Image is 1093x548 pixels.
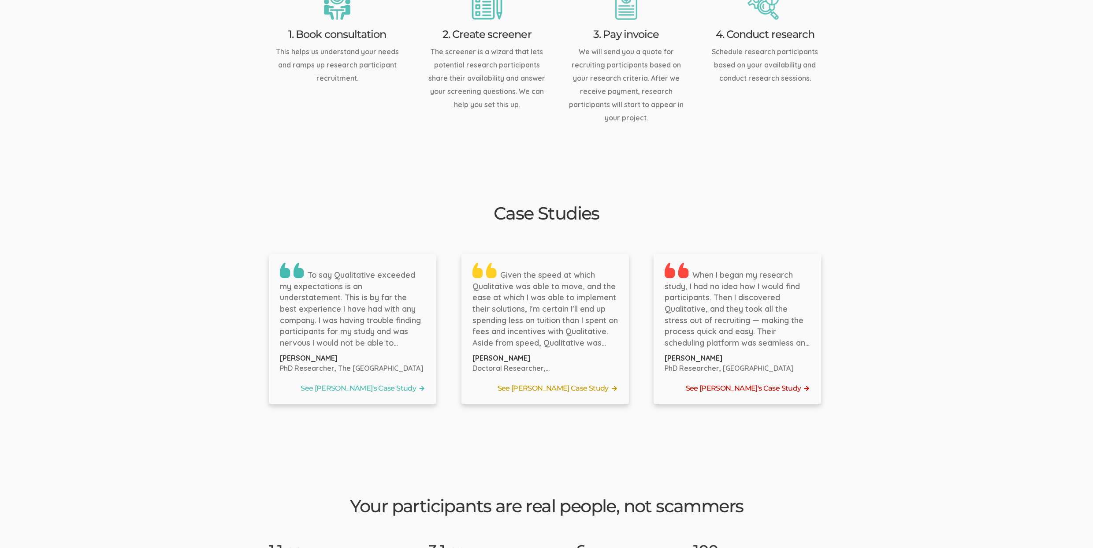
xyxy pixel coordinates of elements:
a: See [PERSON_NAME]'s Case Study [280,382,425,395]
img: Double quote [294,263,304,278]
h3: 4. Conduct research [706,29,824,40]
h2: Your participants are real people, not scammers [269,496,824,516]
p: PhD Researcher, The [GEOGRAPHIC_DATA] [280,363,425,373]
a: See [PERSON_NAME]'s Case Study [665,382,810,395]
h2: Case Studies [269,204,824,223]
img: Double quote [472,263,483,278]
img: Double quote [486,263,497,278]
p: Schedule research participants based on your availability and conduct research sessions. [706,45,824,124]
p: PhD Researcher, [GEOGRAPHIC_DATA] [665,363,810,373]
p: We will send you a quote for recruiting participants based on your research criteria. After we re... [568,45,684,124]
p: Doctoral Researcher, [GEOGRAPHIC_DATA] [472,363,618,373]
h3: 3. Pay invoice [568,29,684,40]
a: See [PERSON_NAME] Case Study [472,382,618,395]
p: [PERSON_NAME] [665,353,810,363]
p: [PERSON_NAME] [472,353,618,363]
img: Double quote [280,263,290,278]
img: Double quote [665,263,675,278]
p: This helps us understand your needs and ramps up research participant recruitment. [269,45,405,124]
p: Given the speed at which Qualitative was able to move, and the ease at which I was able to implem... [472,263,618,349]
h3: 2. Create screener [428,29,546,40]
img: Double quote [678,263,689,278]
p: To say Qualitative exceeded my expectations is an understatement. This is by far the best experie... [280,263,425,349]
p: [PERSON_NAME] [280,353,425,363]
p: When I began my research study, I had no idea how I would find participants. Then I discovered Qu... [665,263,810,349]
h3: 1. Book consultation [269,29,405,40]
p: The screener is a wizard that lets potential research participants share their availability and a... [428,45,546,124]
